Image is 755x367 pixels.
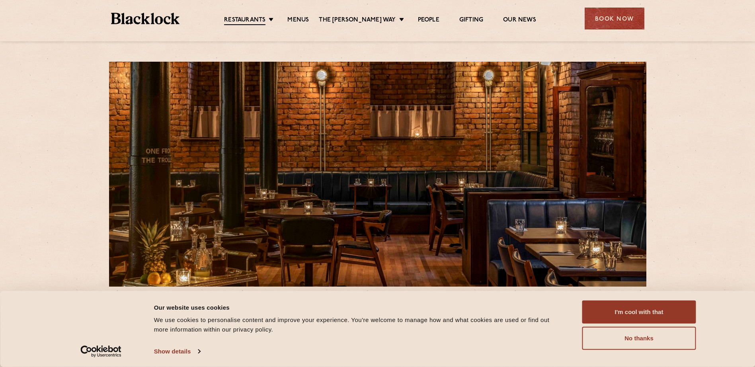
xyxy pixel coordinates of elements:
[582,301,696,324] button: I'm cool with that
[418,16,439,24] a: People
[154,315,564,334] div: We use cookies to personalise content and improve your experience. You're welcome to manage how a...
[582,327,696,350] button: No thanks
[154,346,200,357] a: Show details
[319,16,396,24] a: The [PERSON_NAME] Way
[585,8,644,29] div: Book Now
[154,303,564,312] div: Our website uses cookies
[287,16,309,24] a: Menus
[503,16,536,24] a: Our News
[66,346,136,357] a: Usercentrics Cookiebot - opens in a new window
[111,13,180,24] img: BL_Textured_Logo-footer-cropped.svg
[459,16,483,24] a: Gifting
[224,16,265,25] a: Restaurants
